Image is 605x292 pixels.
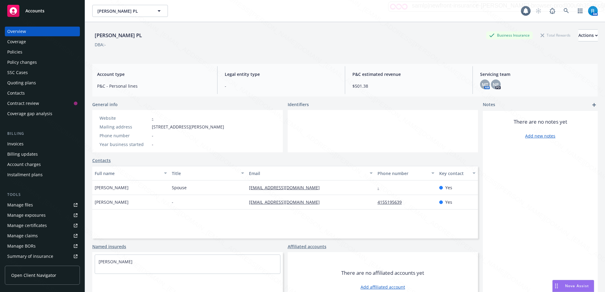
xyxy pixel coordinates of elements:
[361,284,405,290] a: Add affiliated account
[7,200,33,210] div: Manage files
[375,166,437,180] button: Phone number
[5,88,80,98] a: Contacts
[5,241,80,251] a: Manage BORs
[7,221,47,230] div: Manage certificates
[514,118,567,125] span: There are no notes yet
[92,157,111,164] a: Contacts
[7,57,37,67] div: Policy changes
[100,124,149,130] div: Mailing address
[7,47,22,57] div: Policies
[7,241,36,251] div: Manage BORs
[493,81,499,88] span: NP
[97,71,210,77] span: Account type
[7,170,43,180] div: Installment plans
[247,166,375,180] button: Email
[7,149,38,159] div: Billing updates
[7,109,52,118] div: Coverage gap analysis
[249,170,366,177] div: Email
[225,71,338,77] span: Legal entity type
[578,29,598,41] button: Actions
[5,2,80,19] a: Accounts
[445,184,452,191] span: Yes
[249,199,325,205] a: [EMAIL_ADDRESS][DOMAIN_NAME]
[578,30,598,41] div: Actions
[341,269,424,277] span: There are no affiliated accounts yet
[7,160,41,169] div: Account charges
[5,57,80,67] a: Policy changes
[378,199,407,205] a: 4155195639
[553,280,560,292] div: Drag to move
[288,101,309,108] span: Identifiers
[92,5,168,17] button: [PERSON_NAME] PL
[7,88,25,98] div: Contacts
[560,5,572,17] a: Search
[525,133,555,139] a: Add new notes
[5,192,80,198] div: Tools
[92,31,144,39] div: [PERSON_NAME] PL
[588,6,598,16] img: photo
[7,78,36,88] div: Quoting plans
[483,101,495,109] span: Notes
[92,166,169,180] button: Full name
[288,243,326,250] a: Affiliated accounts
[5,251,80,261] a: Summary of insurance
[152,115,153,121] a: -
[5,131,80,137] div: Billing
[5,109,80,118] a: Coverage gap analysis
[590,101,598,109] a: add
[97,83,210,89] span: P&C - Personal lines
[5,221,80,230] a: Manage certificates
[7,37,26,47] div: Coverage
[97,8,150,14] span: [PERSON_NAME] PL
[172,170,237,177] div: Title
[99,259,132,264] a: [PERSON_NAME]
[5,149,80,159] a: Billing updates
[7,139,24,149] div: Invoices
[7,27,26,36] div: Overview
[439,170,469,177] div: Key contact
[574,5,586,17] a: Switch app
[5,210,80,220] a: Manage exposures
[152,132,153,139] span: -
[25,8,44,13] span: Accounts
[5,47,80,57] a: Policies
[172,184,187,191] span: Spouse
[552,280,594,292] button: Nova Assist
[5,78,80,88] a: Quoting plans
[5,170,80,180] a: Installment plans
[546,5,558,17] a: Report a Bug
[5,139,80,149] a: Invoices
[5,37,80,47] a: Coverage
[5,68,80,77] a: SSC Cases
[7,99,39,108] div: Contract review
[5,231,80,241] a: Manage claims
[100,115,149,121] div: Website
[172,199,173,205] span: -
[5,160,80,169] a: Account charges
[7,210,46,220] div: Manage exposures
[225,83,338,89] span: -
[532,5,544,17] a: Start snowing
[11,272,56,278] span: Open Client Navigator
[7,231,38,241] div: Manage claims
[100,132,149,139] div: Phone number
[100,141,149,148] div: Year business started
[352,83,465,89] span: $501.38
[92,101,118,108] span: General info
[169,166,247,180] button: Title
[482,81,488,88] span: MT
[249,185,325,190] a: [EMAIL_ADDRESS][DOMAIN_NAME]
[7,251,53,261] div: Summary of insurance
[92,243,126,250] a: Named insureds
[7,68,28,77] div: SSC Cases
[5,27,80,36] a: Overview
[152,124,224,130] span: [STREET_ADDRESS][PERSON_NAME]
[352,71,465,77] span: P&C estimated revenue
[437,166,478,180] button: Key contact
[95,41,106,48] div: DBA: -
[538,31,574,39] div: Total Rewards
[95,184,129,191] span: [PERSON_NAME]
[5,200,80,210] a: Manage files
[480,71,593,77] span: Servicing team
